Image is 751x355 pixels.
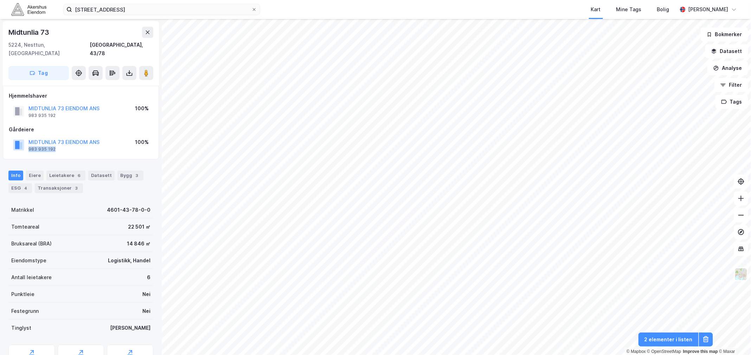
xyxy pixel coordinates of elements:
div: Bygg [117,171,143,180]
div: Nei [142,307,150,315]
div: 983 935 192 [28,113,56,118]
img: Z [734,268,748,281]
div: [GEOGRAPHIC_DATA], 43/78 [90,41,153,58]
a: Improve this map [683,349,718,354]
div: Kart [591,5,601,14]
div: Gårdeiere [9,125,153,134]
div: 6 [76,172,83,179]
div: 22 501 ㎡ [128,223,150,231]
div: Logistikk, Handel [108,256,150,265]
div: Info [8,171,23,180]
div: ESG [8,183,32,193]
button: 2 elementer i listen [638,333,699,347]
iframe: Chat Widget [716,321,751,355]
a: Mapbox [627,349,646,354]
div: [PERSON_NAME] [688,5,728,14]
a: OpenStreetMap [647,349,681,354]
div: Festegrunn [11,307,39,315]
button: Tags [715,95,748,109]
div: Eiendomstype [11,256,46,265]
div: Kontrollprogram for chat [716,321,751,355]
div: Hjemmelshaver [9,92,153,100]
div: 6 [147,273,150,282]
div: Tomteareal [11,223,39,231]
div: Eiere [26,171,44,180]
div: Midtunlia 73 [8,27,51,38]
div: Punktleie [11,290,34,298]
button: Filter [714,78,748,92]
div: [PERSON_NAME] [110,324,150,332]
div: 4601-43-78-0-0 [107,206,150,214]
div: Tinglyst [11,324,31,332]
div: Bruksareal (BRA) [11,239,52,248]
div: 14 846 ㎡ [127,239,150,248]
div: 983 935 192 [28,146,56,152]
button: Bokmerker [701,27,748,41]
button: Analyse [707,61,748,75]
div: 100% [135,104,149,113]
button: Tag [8,66,69,80]
div: Antall leietakere [11,273,52,282]
div: 3 [73,185,80,192]
div: 100% [135,138,149,146]
img: akershus-eiendom-logo.9091f326c980b4bce74ccdd9f866810c.svg [11,3,46,15]
div: Mine Tags [616,5,642,14]
div: 4 [22,185,29,192]
div: Matrikkel [11,206,34,214]
div: Nei [142,290,150,298]
div: Leietakere [46,171,85,180]
input: Søk på adresse, matrikkel, gårdeiere, leietakere eller personer [72,4,251,15]
div: Transaksjoner [35,183,83,193]
div: Bolig [657,5,669,14]
button: Datasett [705,44,748,58]
div: Datasett [88,171,115,180]
div: 5224, Nesttun, [GEOGRAPHIC_DATA] [8,41,90,58]
div: 3 [134,172,141,179]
